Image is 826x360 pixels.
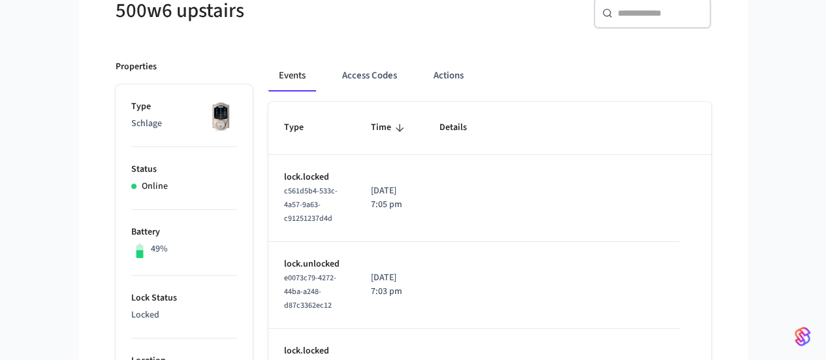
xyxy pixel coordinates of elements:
[116,60,157,74] p: Properties
[204,100,237,133] img: Schlage Sense Smart Deadbolt with Camelot Trim, Front
[131,163,237,176] p: Status
[439,118,484,138] span: Details
[371,184,408,212] p: [DATE] 7:05 pm
[131,117,237,131] p: Schlage
[284,171,340,184] p: lock.locked
[131,308,237,322] p: Locked
[131,100,237,114] p: Type
[423,60,474,91] button: Actions
[284,118,321,138] span: Type
[284,186,338,224] span: c561d5b4-533c-4a57-9a63-c91251237d4d
[332,60,407,91] button: Access Codes
[142,180,168,193] p: Online
[131,225,237,239] p: Battery
[284,257,340,271] p: lock.unlocked
[131,291,237,305] p: Lock Status
[268,60,711,91] div: ant example
[795,326,810,347] img: SeamLogoGradient.69752ec5.svg
[284,272,336,311] span: e0073c79-4272-44ba-a248-d87c3362ec12
[371,271,408,299] p: [DATE] 7:03 pm
[268,60,316,91] button: Events
[284,344,340,358] p: lock.locked
[151,242,168,256] p: 49%
[371,118,408,138] span: Time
